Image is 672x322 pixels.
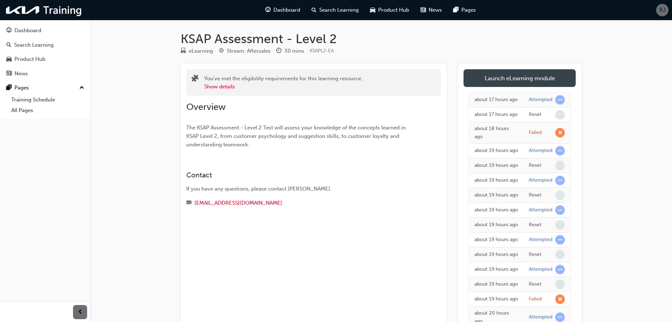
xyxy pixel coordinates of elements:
a: All Pages [8,105,87,116]
div: Mon Aug 18 2025 13:47:48 GMT+1000 (Australian Eastern Standard Time) [474,295,518,303]
div: Reset [529,281,541,288]
button: Pages [3,81,87,94]
span: News [429,6,442,14]
span: clock-icon [276,48,281,54]
div: Mon Aug 18 2025 14:33:56 GMT+1000 (Australian Eastern Standard Time) [474,147,518,155]
span: learningRecordVerb_ATTEMPT-icon [555,312,565,322]
div: You've met the eligibility requirements for this learning resource. [204,75,363,90]
div: Reset [529,162,541,169]
a: [EMAIL_ADDRESS][DOMAIN_NAME] [194,200,282,206]
a: news-iconNews [415,3,448,17]
span: learningRecordVerb_NONE-icon [555,220,565,230]
div: Failed [529,296,542,303]
div: Duration [276,47,304,55]
span: learningRecordVerb_FAIL-icon [555,294,565,304]
a: Dashboard [3,24,87,37]
span: Product Hub [378,6,409,14]
span: learningRecordVerb_NONE-icon [555,250,565,259]
span: news-icon [420,6,426,14]
div: Type [181,47,213,55]
span: news-icon [6,71,12,77]
div: Pages [14,84,29,92]
div: Mon Aug 18 2025 13:47:57 GMT+1000 (Australian Eastern Standard Time) [474,265,518,274]
div: Reset [529,222,541,228]
div: Attempted [529,96,552,103]
span: learningResourceType_ELEARNING-icon [181,48,186,54]
span: Overview [186,101,226,112]
span: puzzle-icon [192,75,199,83]
span: Dashboard [273,6,300,14]
h3: Contact [186,171,416,179]
span: learningRecordVerb_NONE-icon [555,191,565,200]
span: RJ [659,6,666,14]
div: Mon Aug 18 2025 14:26:27 GMT+1000 (Australian Eastern Standard Time) [474,176,518,185]
span: learningRecordVerb_ATTEMPT-icon [555,205,565,215]
div: Stream: Aftersales [227,47,271,55]
span: prev-icon [78,308,83,317]
div: Reset [529,251,541,258]
div: Attempted [529,314,552,321]
div: Reset [529,192,541,199]
div: Attempted [529,236,552,243]
div: Attempted [529,207,552,213]
span: learningRecordVerb_NONE-icon [555,280,565,289]
a: search-iconSearch Learning [306,3,364,17]
span: car-icon [370,6,375,14]
button: DashboardSearch LearningProduct HubNews [3,23,87,81]
span: Search Learning [319,6,359,14]
div: 30 mins [284,47,304,55]
a: News [3,67,87,80]
div: If you have any questions, please contact [PERSON_NAME]. [186,185,416,193]
a: car-iconProduct Hub [364,3,415,17]
div: Dashboard [14,27,41,35]
div: Attempted [529,266,552,273]
div: Mon Aug 18 2025 13:48:17 GMT+1000 (Australian Eastern Standard Time) [474,236,518,244]
div: Mon Aug 18 2025 13:48:16 GMT+1000 (Australian Eastern Standard Time) [474,251,518,259]
span: learningRecordVerb_ATTEMPT-icon [555,235,565,245]
div: Attempted [529,147,552,154]
div: Reset [529,111,541,118]
span: target-icon [219,48,224,54]
button: Show details [204,83,235,91]
div: Stream [219,47,271,55]
span: search-icon [311,6,316,14]
span: learningRecordVerb_ATTEMPT-icon [555,146,565,156]
div: Mon Aug 18 2025 14:33:55 GMT+1000 (Australian Eastern Standard Time) [474,162,518,170]
a: Search Learning [3,39,87,52]
span: Learning resource code [310,48,334,54]
div: Search Learning [14,41,54,49]
span: search-icon [6,42,11,48]
div: Mon Aug 18 2025 16:27:10 GMT+1000 (Australian Eastern Standard Time) [474,111,518,119]
div: Product Hub [14,55,46,63]
div: Mon Aug 18 2025 13:51:58 GMT+1000 (Australian Eastern Standard Time) [474,206,518,214]
span: learningRecordVerb_NONE-icon [555,161,565,170]
span: guage-icon [6,28,12,34]
span: car-icon [6,56,12,63]
span: up-icon [79,83,84,93]
div: Mon Aug 18 2025 16:27:12 GMT+1000 (Australian Eastern Standard Time) [474,96,518,104]
img: kia-training [4,3,85,17]
span: Pages [461,6,476,14]
span: email-icon [186,200,192,206]
span: guage-icon [265,6,271,14]
a: Training Schedule [8,94,87,105]
span: learningRecordVerb_ATTEMPT-icon [555,265,565,274]
div: eLearning [189,47,213,55]
a: pages-iconPages [448,3,482,17]
span: pages-icon [453,6,459,14]
div: Mon Aug 18 2025 15:11:39 GMT+1000 (Australian Eastern Standard Time) [474,125,518,141]
div: Email [186,199,416,207]
div: Attempted [529,177,552,184]
div: Mon Aug 18 2025 13:47:56 GMT+1000 (Australian Eastern Standard Time) [474,280,518,288]
div: Mon Aug 18 2025 14:26:25 GMT+1000 (Australian Eastern Standard Time) [474,191,518,199]
span: The KSAP Assessment - Level 2 Test will assess your knowledge of the concepts learned in KSAP Lev... [186,124,407,148]
a: Launch eLearning module [464,69,576,87]
span: learningRecordVerb_ATTEMPT-icon [555,95,565,105]
h1: KSAP Assessment - Level 2 [181,31,581,47]
div: Mon Aug 18 2025 13:51:57 GMT+1000 (Australian Eastern Standard Time) [474,221,518,229]
span: learningRecordVerb_FAIL-icon [555,128,565,137]
span: pages-icon [6,85,12,91]
span: learningRecordVerb_NONE-icon [555,110,565,119]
